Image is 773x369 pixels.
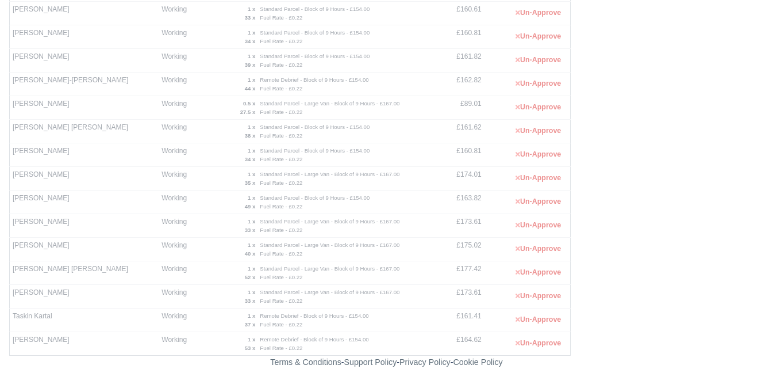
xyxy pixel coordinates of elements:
td: [PERSON_NAME] [10,25,159,49]
a: Support Policy [344,357,397,367]
small: Remote Debrief - Block of 9 Hours - £154.00 [260,313,368,319]
small: Remote Debrief - Block of 9 Hours - £154.00 [260,336,368,343]
strong: 1 x [248,195,255,201]
button: Un-Approve [509,264,567,281]
td: Working [159,2,197,25]
td: £161.41 [430,309,484,332]
small: Remote Debrief - Block of 9 Hours - £154.00 [260,77,368,83]
iframe: Chat Widget [716,314,773,369]
small: Fuel Rate - £0.22 [260,227,302,233]
td: Working [159,96,197,120]
strong: 1 x [248,147,255,154]
td: £174.01 [430,167,484,191]
button: Un-Approve [509,335,567,352]
strong: 27.5 x [240,109,256,115]
td: £161.62 [430,120,484,143]
td: [PERSON_NAME] [10,49,159,73]
strong: 1 x [248,29,255,36]
td: £160.81 [430,143,484,167]
td: £173.61 [430,214,484,238]
small: Fuel Rate - £0.22 [260,298,302,304]
td: Working [159,332,197,356]
td: [PERSON_NAME] [10,167,159,191]
strong: 52 x [245,274,256,280]
strong: 38 x [245,132,256,139]
td: £162.82 [430,73,484,96]
td: Working [159,214,197,238]
strong: 1 x [248,53,255,59]
small: Fuel Rate - £0.22 [260,109,302,115]
small: Fuel Rate - £0.22 [260,156,302,162]
small: Standard Parcel - Block of 9 Hours - £154.00 [260,124,370,130]
a: Privacy Policy [399,357,451,367]
small: Fuel Rate - £0.22 [260,85,302,92]
button: Un-Approve [509,311,567,328]
button: Un-Approve [509,193,567,210]
button: Un-Approve [509,99,567,116]
strong: 1 x [248,171,255,177]
td: Working [159,25,197,49]
td: £160.81 [430,25,484,49]
button: Un-Approve [509,28,567,45]
small: Fuel Rate - £0.22 [260,180,302,186]
td: [PERSON_NAME] [10,96,159,120]
td: [PERSON_NAME] [PERSON_NAME] [10,120,159,143]
small: Fuel Rate - £0.22 [260,321,302,328]
td: Working [159,167,197,191]
small: Standard Parcel - Block of 9 Hours - £154.00 [260,147,370,154]
small: Standard Parcel - Large Van - Block of 9 Hours - £167.00 [260,242,399,248]
strong: 49 x [245,203,256,210]
td: £177.42 [430,261,484,285]
strong: 1 x [248,6,255,12]
td: Working [159,120,197,143]
td: £164.62 [430,332,484,356]
strong: 1 x [248,218,255,225]
strong: 53 x [245,345,256,351]
strong: 1 x [248,289,255,295]
small: Standard Parcel - Block of 9 Hours - £154.00 [260,6,370,12]
small: Fuel Rate - £0.22 [260,62,302,68]
td: Taskin Kartal [10,309,159,332]
strong: 40 x [245,250,256,257]
td: £160.61 [430,2,484,25]
td: [PERSON_NAME] [10,214,159,238]
button: Un-Approve [509,241,567,257]
button: Un-Approve [509,288,567,305]
td: £161.82 [430,49,484,73]
small: Standard Parcel - Large Van - Block of 9 Hours - £167.00 [260,265,399,272]
td: [PERSON_NAME]-[PERSON_NAME] [10,73,159,96]
strong: 44 x [245,85,256,92]
td: Working [159,285,197,309]
small: Standard Parcel - Large Van - Block of 9 Hours - £167.00 [260,100,399,106]
small: Standard Parcel - Large Van - Block of 9 Hours - £167.00 [260,218,399,225]
td: [PERSON_NAME] [10,285,159,309]
strong: 35 x [245,180,256,186]
button: Un-Approve [509,52,567,69]
strong: 34 x [245,38,256,44]
small: Fuel Rate - £0.22 [260,274,302,280]
strong: 1 x [248,265,255,272]
button: Un-Approve [509,170,567,187]
td: £89.01 [430,96,484,120]
td: [PERSON_NAME] [10,238,159,261]
small: Standard Parcel - Block of 9 Hours - £154.00 [260,195,370,201]
td: [PERSON_NAME] [10,143,159,167]
td: [PERSON_NAME] [10,191,159,214]
strong: 34 x [245,156,256,162]
a: Terms & Conditions [270,357,341,367]
td: Working [159,309,197,332]
strong: 33 x [245,227,256,233]
small: Fuel Rate - £0.22 [260,203,302,210]
td: Working [159,261,197,285]
td: Working [159,73,197,96]
small: Fuel Rate - £0.22 [260,250,302,257]
small: Fuel Rate - £0.22 [260,345,302,351]
strong: 33 x [245,14,256,21]
small: Standard Parcel - Block of 9 Hours - £154.00 [260,29,370,36]
div: - - - [59,356,714,369]
button: Un-Approve [509,217,567,234]
td: £173.61 [430,285,484,309]
strong: 39 x [245,62,256,68]
button: Un-Approve [509,146,567,163]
